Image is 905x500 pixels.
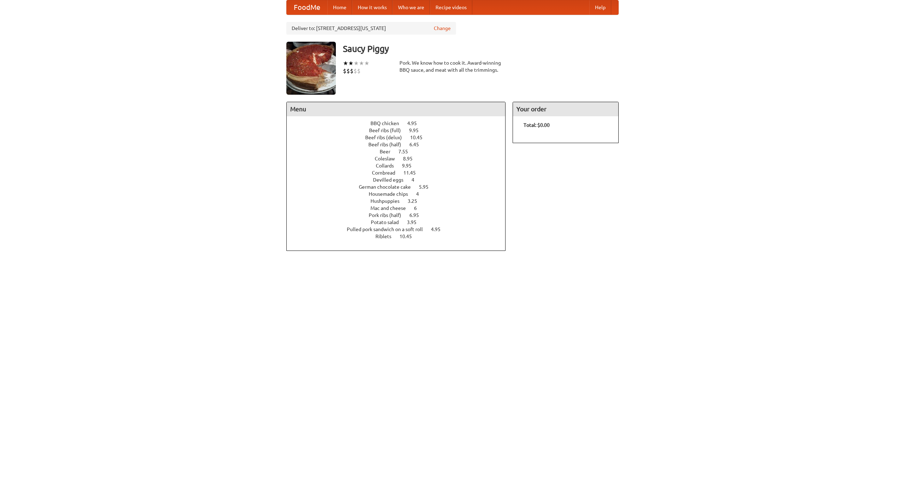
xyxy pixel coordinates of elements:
li: ★ [359,59,364,67]
a: Potato salad 3.95 [371,219,430,225]
a: Beef ribs (full) 9.95 [369,128,432,133]
a: Beef ribs (delux) 10.45 [365,135,436,140]
li: ★ [354,59,359,67]
span: 5.95 [419,184,436,190]
span: Pork ribs (half) [369,212,408,218]
span: 6.45 [409,142,426,147]
div: Pork. We know how to cook it. Award-winning BBQ sauce, and meat with all the trimmings. [399,59,506,73]
a: Beer 7.55 [380,149,421,154]
span: 3.25 [408,198,424,204]
span: 7.55 [398,149,415,154]
div: Deliver to: [STREET_ADDRESS][US_STATE] [286,22,456,35]
li: $ [343,67,346,75]
span: Pulled pork sandwich on a soft roll [347,227,430,232]
span: Coleslaw [375,156,402,161]
a: Change [434,25,451,32]
span: 6.95 [409,212,426,218]
a: How it works [352,0,392,14]
a: Who we are [392,0,430,14]
li: $ [354,67,357,75]
span: 4 [411,177,421,183]
a: Coleslaw 8.95 [375,156,426,161]
b: Total: $0.00 [524,122,550,128]
span: 6 [414,205,424,211]
span: German chocolate cake [359,184,418,190]
a: Cornbread 11.45 [372,170,429,176]
a: Help [589,0,611,14]
li: $ [346,67,350,75]
span: 11.45 [403,170,423,176]
a: Riblets 10.45 [375,234,425,239]
a: Devilled eggs 4 [373,177,427,183]
a: Mac and cheese 6 [370,205,430,211]
span: 10.45 [410,135,430,140]
h4: Your order [513,102,618,116]
a: Housemade chips 4 [369,191,432,197]
span: Beef ribs (half) [368,142,408,147]
span: 9.95 [402,163,419,169]
span: Collards [376,163,401,169]
a: Pork ribs (half) 6.95 [369,212,432,218]
a: BBQ chicken 4.95 [370,120,430,126]
a: FoodMe [287,0,327,14]
span: Devilled eggs [373,177,410,183]
h4: Menu [287,102,505,116]
span: 4 [416,191,426,197]
a: Collards 9.95 [376,163,425,169]
span: Hushpuppies [370,198,407,204]
li: $ [350,67,354,75]
span: 3.95 [407,219,424,225]
li: $ [357,67,361,75]
span: Beef ribs (delux) [365,135,409,140]
span: Potato salad [371,219,406,225]
li: ★ [348,59,354,67]
span: Cornbread [372,170,402,176]
span: Riblets [375,234,398,239]
span: Mac and cheese [370,205,413,211]
span: 10.45 [399,234,419,239]
span: 4.95 [431,227,448,232]
li: ★ [364,59,369,67]
h3: Saucy Piggy [343,42,619,56]
span: BBQ chicken [370,120,406,126]
a: German chocolate cake 5.95 [359,184,442,190]
span: 8.95 [403,156,420,161]
span: Beef ribs (full) [369,128,408,133]
span: 4.95 [407,120,424,126]
span: Beer [380,149,397,154]
img: angular.jpg [286,42,336,95]
li: ★ [343,59,348,67]
a: Home [327,0,352,14]
a: Beef ribs (half) 6.45 [368,142,432,147]
a: Pulled pork sandwich on a soft roll 4.95 [347,227,454,232]
span: 9.95 [409,128,426,133]
a: Hushpuppies 3.25 [370,198,430,204]
a: Recipe videos [430,0,472,14]
span: Housemade chips [369,191,415,197]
